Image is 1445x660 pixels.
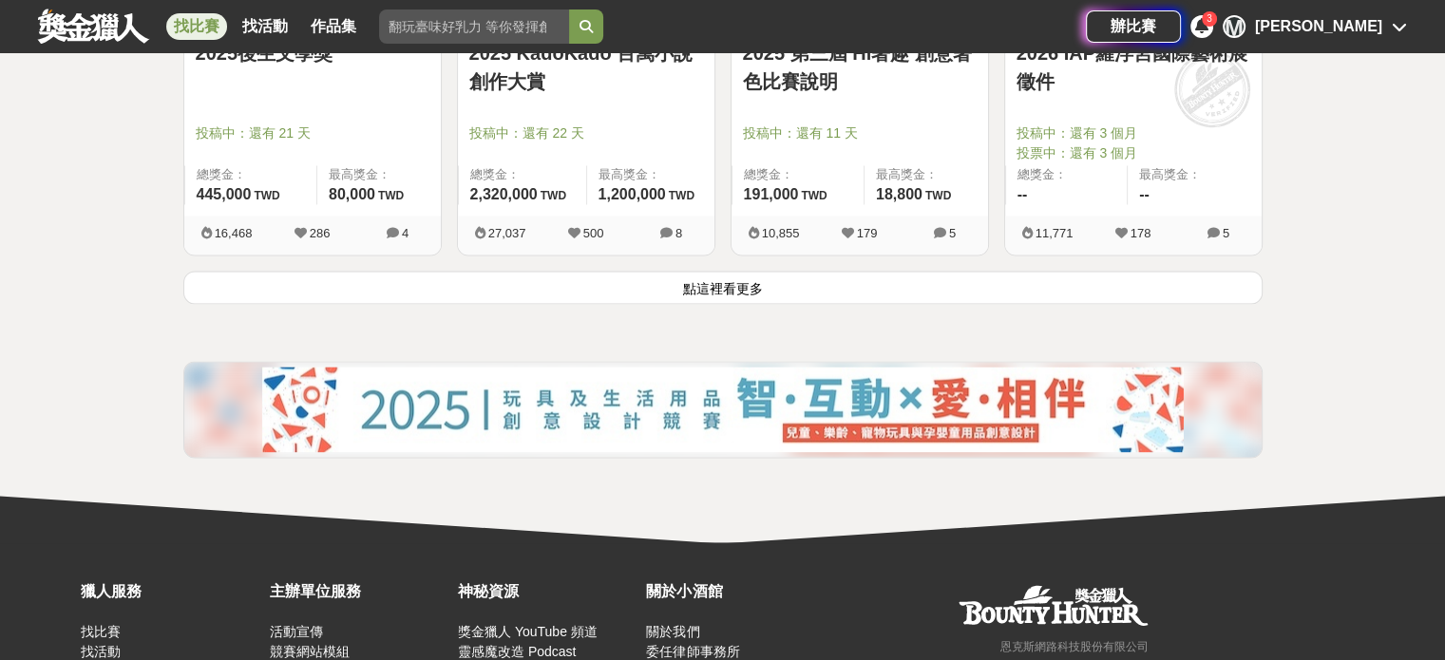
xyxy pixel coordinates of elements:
[1086,10,1181,43] a: 辦比賽
[458,624,598,639] a: 獎金獵人 YouTube 頻道
[646,624,699,639] a: 關於我們
[269,580,447,603] div: 主辦單位服務
[470,186,538,202] span: 2,320,000
[1017,39,1250,96] a: 2026 IAP羅浮宮國際藝術展徵件
[599,186,666,202] span: 1,200,000
[876,165,977,184] span: 最高獎金：
[469,39,703,96] a: 2025 KadoKado 百萬小說創作大賞
[925,189,951,202] span: TWD
[1017,123,1250,143] span: 投稿中：還有 3 個月
[197,186,252,202] span: 445,000
[196,123,429,143] span: 投稿中：還有 21 天
[197,165,305,184] span: 總獎金：
[801,189,827,202] span: TWD
[1000,640,1149,653] small: 恩克斯網路科技股份有限公司
[329,165,429,184] span: 最高獎金：
[949,226,956,240] span: 5
[303,13,364,40] a: 作品集
[1036,226,1074,240] span: 11,771
[488,226,526,240] span: 27,037
[262,367,1184,452] img: 0b2d4a73-1f60-4eea-aee9-81a5fd7858a2.jpg
[857,226,878,240] span: 179
[254,189,279,202] span: TWD
[669,189,694,202] span: TWD
[599,165,703,184] span: 最高獎金：
[269,624,322,639] a: 活動宣傳
[166,13,227,40] a: 找比賽
[215,226,253,240] span: 16,468
[1139,165,1250,184] span: 最高獎金：
[402,226,409,240] span: 4
[876,186,922,202] span: 18,800
[1139,186,1150,202] span: --
[743,123,977,143] span: 投稿中：還有 11 天
[541,189,566,202] span: TWD
[583,226,604,240] span: 500
[762,226,800,240] span: 10,855
[1255,15,1382,38] div: [PERSON_NAME]
[1223,15,1245,38] div: M
[378,189,404,202] span: TWD
[1017,165,1116,184] span: 總獎金：
[743,39,977,96] a: 2025 第三屆 Hi著趣 創意著色比賽說明
[81,644,121,659] a: 找活動
[329,186,375,202] span: 80,000
[81,580,259,603] div: 獵人服務
[269,644,349,659] a: 競賽網站模組
[470,165,575,184] span: 總獎金：
[1131,226,1151,240] span: 178
[744,165,852,184] span: 總獎金：
[458,644,576,659] a: 靈感魔改造 Podcast
[744,186,799,202] span: 191,000
[1017,143,1250,163] span: 投票中：還有 3 個月
[469,123,703,143] span: 投稿中：還有 22 天
[646,580,825,603] div: 關於小酒館
[235,13,295,40] a: 找活動
[379,9,569,44] input: 翻玩臺味好乳力 等你發揮創意！
[81,624,121,639] a: 找比賽
[675,226,682,240] span: 8
[458,580,637,603] div: 神秘資源
[1017,186,1028,202] span: --
[646,644,739,659] a: 委任律師事務所
[310,226,331,240] span: 286
[1207,13,1212,24] span: 3
[1223,226,1229,240] span: 5
[183,271,1263,304] button: 點這裡看更多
